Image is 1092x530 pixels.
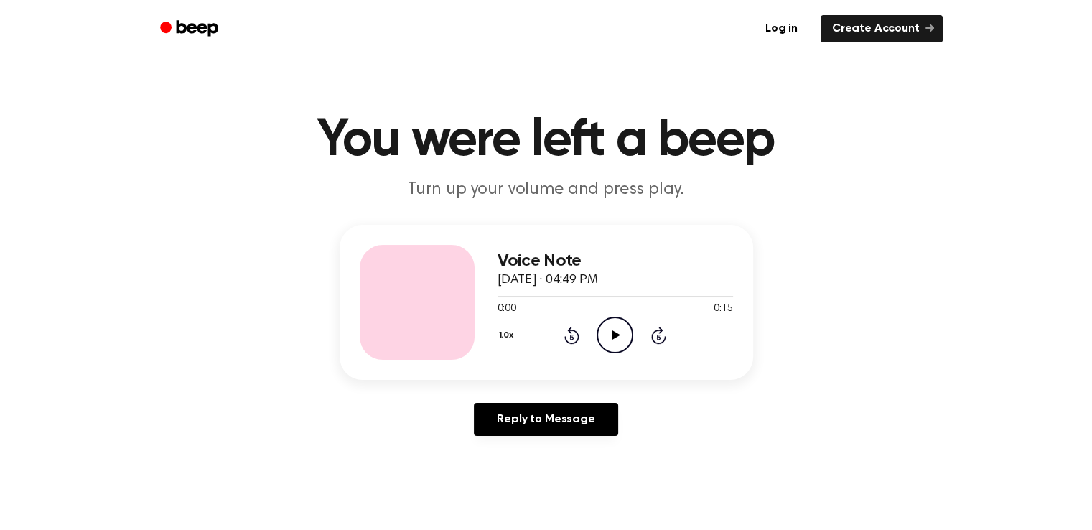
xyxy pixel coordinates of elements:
[498,302,516,317] span: 0:00
[498,274,598,287] span: [DATE] · 04:49 PM
[474,403,617,436] a: Reply to Message
[150,15,231,43] a: Beep
[498,323,519,348] button: 1.0x
[271,178,822,202] p: Turn up your volume and press play.
[498,251,733,271] h3: Voice Note
[751,12,812,45] a: Log in
[714,302,732,317] span: 0:15
[821,15,943,42] a: Create Account
[179,115,914,167] h1: You were left a beep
